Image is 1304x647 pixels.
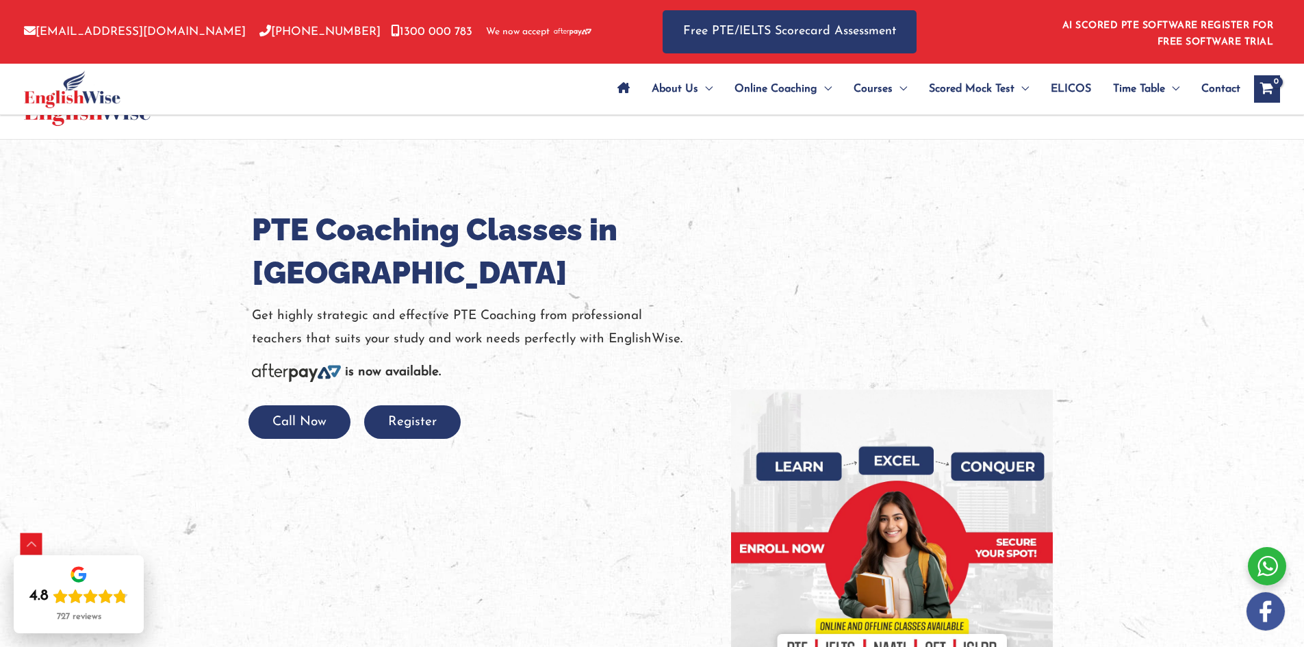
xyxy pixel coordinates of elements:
span: Scored Mock Test [929,65,1014,113]
a: Call Now [248,416,350,429]
img: white-facebook.png [1247,592,1285,631]
span: We now accept [486,25,550,39]
a: Time TableMenu Toggle [1102,65,1190,113]
a: Free PTE/IELTS Scorecard Assessment [663,10,917,53]
aside: Header Widget 1 [1054,10,1280,54]
nav: Site Navigation: Main Menu [606,65,1240,113]
img: cropped-ew-logo [24,71,120,108]
a: [PHONE_NUMBER] [259,26,381,38]
a: 1300 000 783 [391,26,472,38]
span: Menu Toggle [698,65,713,113]
a: [EMAIL_ADDRESS][DOMAIN_NAME] [24,26,246,38]
h1: PTE Coaching Classes in [GEOGRAPHIC_DATA] [252,208,711,294]
span: Menu Toggle [893,65,907,113]
span: Online Coaching [734,65,817,113]
span: Menu Toggle [1014,65,1029,113]
button: Register [364,405,461,439]
b: is now available. [345,366,441,379]
span: About Us [652,65,698,113]
span: Menu Toggle [1165,65,1179,113]
p: Get highly strategic and effective PTE Coaching from professional teachers that suits your study ... [252,305,711,351]
a: Contact [1190,65,1240,113]
a: Scored Mock TestMenu Toggle [918,65,1040,113]
span: Contact [1201,65,1240,113]
a: Online CoachingMenu Toggle [724,65,843,113]
a: CoursesMenu Toggle [843,65,918,113]
div: 4.8 [29,587,49,606]
div: 727 reviews [57,611,101,622]
img: Afterpay-Logo [554,28,591,36]
a: View Shopping Cart, empty [1254,75,1280,103]
a: ELICOS [1040,65,1102,113]
a: AI SCORED PTE SOFTWARE REGISTER FOR FREE SOFTWARE TRIAL [1062,21,1274,47]
span: ELICOS [1051,65,1091,113]
span: Menu Toggle [817,65,832,113]
span: Courses [854,65,893,113]
button: Call Now [248,405,350,439]
div: Rating: 4.8 out of 5 [29,587,128,606]
img: Afterpay-Logo [252,364,341,382]
span: Time Table [1113,65,1165,113]
a: Register [364,416,461,429]
a: About UsMenu Toggle [641,65,724,113]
